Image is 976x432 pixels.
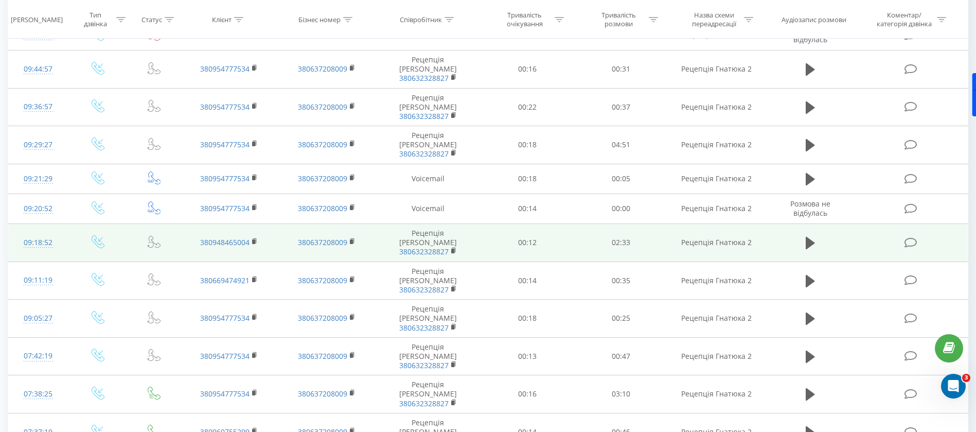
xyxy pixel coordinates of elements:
div: 09:29:27 [19,135,58,155]
div: Тривалість розмови [591,11,646,28]
td: 00:14 [481,262,574,300]
td: 00:18 [481,164,574,194]
a: 380637208009 [298,102,347,112]
td: 00:16 [481,50,574,88]
td: 00:35 [574,262,668,300]
td: Рецепція [PERSON_NAME] [376,50,481,88]
a: 380637208009 [298,237,347,247]
a: 380954777534 [200,102,250,112]
div: 09:21:29 [19,169,58,189]
td: Рецепція Гнатюка 2 [668,375,765,413]
a: 380632328827 [399,73,449,83]
td: 00:22 [481,88,574,126]
div: Статус [141,15,162,24]
td: Voicemail [376,164,481,194]
div: Бізнес номер [298,15,341,24]
a: 380632328827 [399,149,449,159]
td: Рецепція Гнатюка 2 [668,337,765,375]
td: Рецепція Гнатюка 2 [668,300,765,338]
td: Рецепція [PERSON_NAME] [376,88,481,126]
a: 380954777534 [200,351,250,361]
td: Рецепція [PERSON_NAME] [376,262,481,300]
a: 380637208009 [298,203,347,213]
td: Рецепція Гнатюка 2 [668,88,765,126]
td: Рецепція Гнатюка 2 [668,164,765,194]
td: 00:37 [574,88,668,126]
td: Рецепція [PERSON_NAME] [376,126,481,164]
td: 00:16 [481,375,574,413]
span: 3 [962,374,970,382]
a: 380637208009 [298,64,347,74]
td: 00:31 [574,50,668,88]
a: 380632328827 [399,247,449,256]
div: Аудіозапис розмови [782,15,846,24]
div: 09:11:19 [19,270,58,290]
td: Рецепція [PERSON_NAME] [376,300,481,338]
div: [PERSON_NAME] [11,15,63,24]
a: 380954777534 [200,140,250,149]
a: 380637208009 [298,275,347,285]
td: Рецепція [PERSON_NAME] [376,224,481,262]
td: Voicemail [376,194,481,223]
td: 00:18 [481,126,574,164]
div: 07:42:19 [19,346,58,366]
td: Рецепція Гнатюка 2 [668,194,765,223]
div: 09:05:27 [19,308,58,329]
td: 00:12 [481,224,574,262]
div: 09:36:57 [19,97,58,117]
td: 00:25 [574,300,668,338]
td: Рецепція [PERSON_NAME] [376,375,481,413]
a: 380637208009 [298,140,347,149]
a: 380954777534 [200,313,250,323]
a: 380637208009 [298,313,347,323]
td: 02:33 [574,224,668,262]
a: 380637208009 [298,389,347,399]
a: 380637208009 [298,174,347,183]
a: 380954777534 [200,389,250,399]
td: Рецепція Гнатюка 2 [668,224,765,262]
a: 380637208009 [298,351,347,361]
a: 380954777534 [200,174,250,183]
a: 380954777534 [200,64,250,74]
div: Коментар/категорія дзвінка [874,11,934,28]
td: Рецепція [PERSON_NAME] [376,337,481,375]
td: 00:18 [481,300,574,338]
td: 00:00 [574,194,668,223]
td: Рецепція Гнатюка 2 [668,262,765,300]
a: 380954777534 [200,203,250,213]
a: 380948465004 [200,237,250,247]
span: Розмова не відбулась [790,199,830,218]
td: 00:13 [481,337,574,375]
a: 380632328827 [399,111,449,121]
td: Рецепція Гнатюка 2 [668,50,765,88]
td: 03:10 [574,375,668,413]
a: 380632328827 [399,399,449,408]
td: 04:51 [574,126,668,164]
td: Рецепція Гнатюка 2 [668,126,765,164]
a: 380632328827 [399,285,449,295]
div: 07:38:25 [19,384,58,404]
iframe: Intercom live chat [941,374,966,399]
div: 09:44:57 [19,59,58,79]
div: Назва схеми переадресації [686,11,741,28]
div: Тип дзвінка [77,11,114,28]
div: Співробітник [400,15,442,24]
div: Тривалість очікування [497,11,552,28]
a: 380632328827 [399,323,449,333]
td: 00:47 [574,337,668,375]
div: Клієнт [212,15,232,24]
td: 00:05 [574,164,668,194]
div: 09:20:52 [19,199,58,219]
div: 09:18:52 [19,233,58,253]
a: 380632328827 [399,360,449,370]
a: 380669474921 [200,275,250,285]
td: 00:14 [481,194,574,223]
